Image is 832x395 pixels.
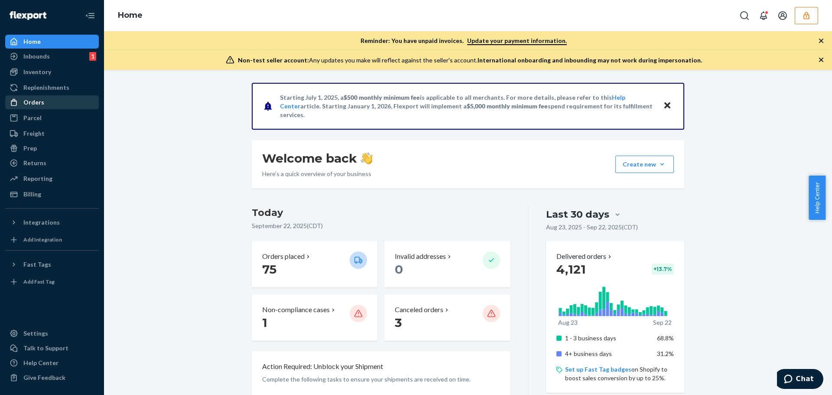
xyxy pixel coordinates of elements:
[23,218,60,227] div: Integrations
[395,262,403,277] span: 0
[5,371,99,385] button: Give Feedback
[384,241,510,287] button: Invalid addresses 0
[565,366,631,373] a: Set up Fast Tag badges
[556,251,613,261] button: Delivered orders
[23,159,46,167] div: Returns
[252,206,510,220] h3: Today
[252,294,377,341] button: Non-compliance cases 1
[662,100,673,112] button: Close
[395,305,443,315] p: Canceled orders
[23,98,44,107] div: Orders
[809,176,825,220] button: Help Center
[652,264,674,274] div: + 13.7 %
[238,56,702,65] div: Any updates you make will reflect against the seller's account.
[5,95,99,109] a: Orders
[23,344,68,353] div: Talk to Support
[252,241,377,287] button: Orders placed 75
[5,81,99,95] a: Replenishments
[546,223,638,232] p: Aug 23, 2025 - Sep 22, 2025 ( CDT )
[5,356,99,370] a: Help Center
[467,37,567,45] a: Update your payment information.
[262,251,305,261] p: Orders placed
[262,362,383,372] p: Action Required: Unblock your Shipment
[344,94,420,101] span: $500 monthly minimum fee
[262,262,276,277] span: 75
[5,111,99,125] a: Parcel
[558,318,578,327] p: Aug 23
[5,35,99,49] a: Home
[81,7,99,24] button: Close Navigation
[565,334,650,343] p: 1 - 3 business days
[395,315,402,330] span: 3
[262,305,330,315] p: Non-compliance cases
[657,350,674,357] span: 31.2%
[478,56,702,64] span: International onboarding and inbounding may not work during impersonation.
[5,172,99,186] a: Reporting
[5,187,99,201] a: Billing
[262,315,267,330] span: 1
[23,129,45,138] div: Freight
[262,170,373,178] p: Here’s a quick overview of your business
[565,349,650,358] p: 4+ business days
[5,326,99,340] a: Settings
[23,37,41,46] div: Home
[23,174,52,183] div: Reporting
[657,334,674,342] span: 68.8%
[10,11,46,20] img: Flexport logo
[23,52,50,61] div: Inbounds
[23,359,58,367] div: Help Center
[23,190,41,199] div: Billing
[395,251,446,261] p: Invalid addresses
[238,56,309,64] span: Non-test seller account:
[23,236,62,243] div: Add Integration
[111,3,149,28] ol: breadcrumbs
[252,222,510,230] p: September 22, 2025 ( CDT )
[23,373,65,382] div: Give Feedback
[361,36,567,45] p: Reminder: You have unpaid invoices.
[23,114,42,122] div: Parcel
[774,7,791,24] button: Open account menu
[5,127,99,140] a: Freight
[280,93,655,119] p: Starting July 1, 2025, a is applicable to all merchants. For more details, please refer to this a...
[546,208,609,221] div: Last 30 days
[5,275,99,289] a: Add Fast Tag
[384,294,510,341] button: Canceled orders 3
[23,278,55,285] div: Add Fast Tag
[118,10,143,20] a: Home
[467,102,548,110] span: $5,000 monthly minimum fee
[23,260,51,269] div: Fast Tags
[5,233,99,247] a: Add Integration
[653,318,672,327] p: Sep 22
[755,7,772,24] button: Open notifications
[777,369,823,391] iframe: Opens a widget where you can chat to one of our agents
[565,365,674,382] p: on Shopify to boost sales conversion by up to 25%.
[89,52,96,61] div: 1
[23,144,37,153] div: Prep
[5,141,99,155] a: Prep
[5,341,99,355] button: Talk to Support
[23,83,69,92] div: Replenishments
[5,215,99,229] button: Integrations
[556,262,586,277] span: 4,121
[5,258,99,271] button: Fast Tags
[5,49,99,63] a: Inbounds1
[5,156,99,170] a: Returns
[5,65,99,79] a: Inventory
[23,329,48,338] div: Settings
[615,156,674,173] button: Create new
[736,7,753,24] button: Open Search Box
[262,150,373,166] h1: Welcome back
[361,152,373,164] img: hand-wave emoji
[23,68,51,76] div: Inventory
[262,375,500,384] p: Complete the following tasks to ensure your shipments are received on time.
